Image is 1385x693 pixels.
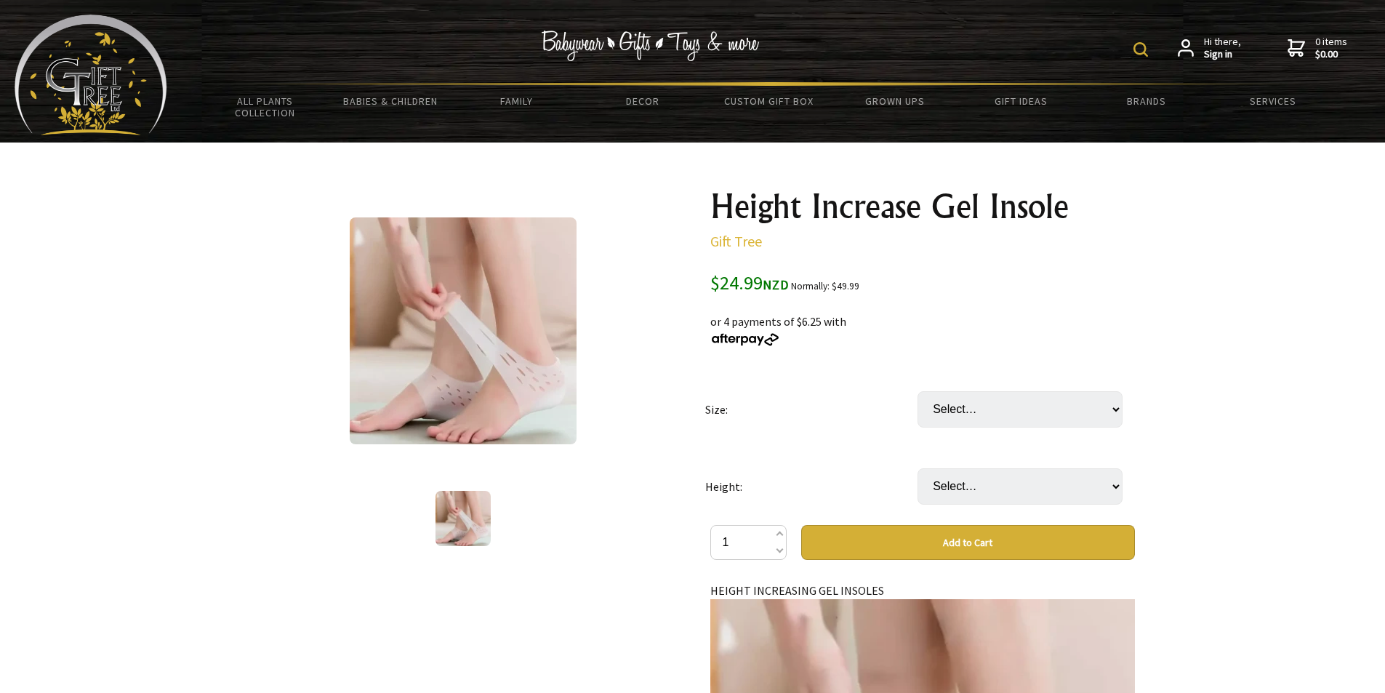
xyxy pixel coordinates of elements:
td: Height: [705,448,918,525]
img: Babyware - Gifts - Toys and more... [15,15,167,135]
button: Add to Cart [801,525,1135,560]
td: Size: [705,371,918,448]
img: Babywear - Gifts - Toys & more [542,31,760,61]
img: Afterpay [710,333,780,346]
h1: Height Increase Gel Insole [710,189,1135,224]
img: Height Increase Gel Insole [435,491,491,546]
span: NZD [763,276,789,293]
img: Height Increase Gel Insole [350,217,577,444]
strong: Sign in [1204,48,1241,61]
a: Grown Ups [832,86,958,116]
span: 0 items [1315,35,1347,61]
div: or 4 payments of $6.25 with [710,295,1135,348]
a: Gift Tree [710,232,762,250]
span: $24.99 [710,271,789,295]
a: Hi there,Sign in [1178,36,1241,61]
a: Decor [579,86,705,116]
img: product search [1133,42,1148,57]
span: Hi there, [1204,36,1241,61]
strong: $0.00 [1315,48,1347,61]
a: All Plants Collection [202,86,328,128]
a: Babies & Children [328,86,454,116]
a: Family [454,86,579,116]
a: Gift Ideas [958,86,1083,116]
small: Normally: $49.99 [791,280,859,292]
a: 0 items$0.00 [1288,36,1347,61]
a: Services [1210,86,1336,116]
a: Custom Gift Box [706,86,832,116]
a: Brands [1084,86,1210,116]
